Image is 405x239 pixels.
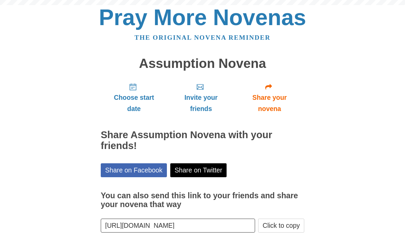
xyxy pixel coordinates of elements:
[99,5,306,30] a: Pray More Novenas
[108,92,160,114] span: Choose start date
[235,77,304,118] a: Share your novena
[101,130,304,151] h2: Share Assumption Novena with your friends!
[101,191,304,209] h3: You can also send this link to your friends and share your novena that way
[258,219,304,233] button: Click to copy
[167,77,235,118] a: Invite your friends
[174,92,228,114] span: Invite your friends
[242,92,297,114] span: Share your novena
[101,77,167,118] a: Choose start date
[101,163,167,177] a: Share on Facebook
[135,34,271,41] a: The original novena reminder
[101,56,304,71] h1: Assumption Novena
[170,163,227,177] a: Share on Twitter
